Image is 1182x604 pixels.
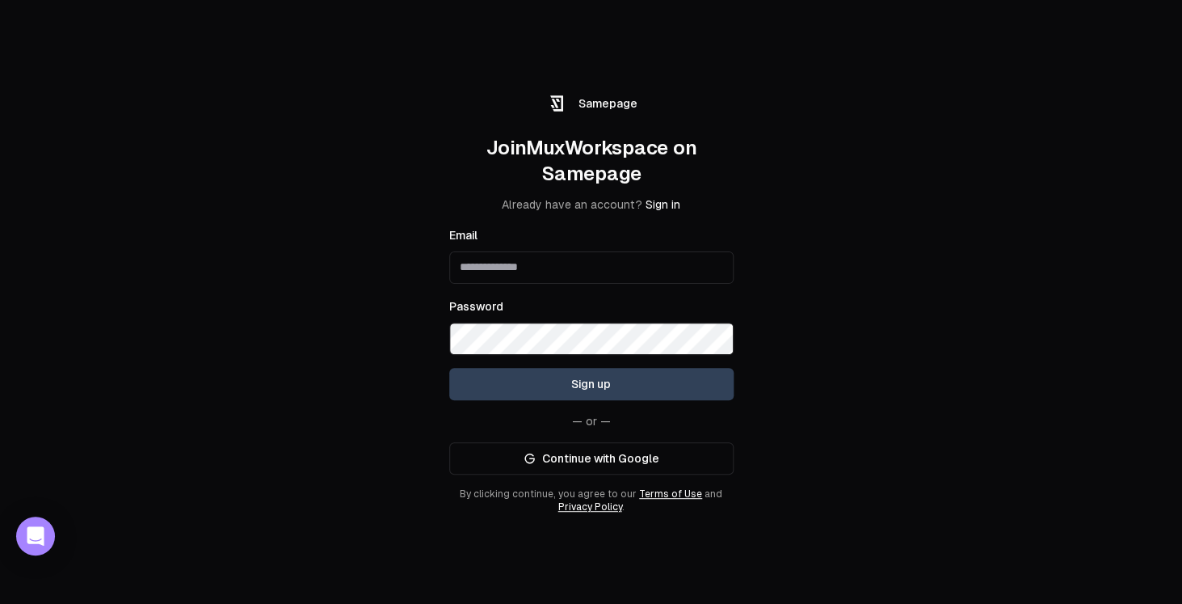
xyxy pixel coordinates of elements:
[646,198,680,211] a: Sign in
[578,95,637,112] span: Samepage
[449,229,477,242] label: Email
[449,196,734,213] p: Already have an account?
[639,488,702,500] a: Terms of Use
[16,517,55,555] div: Open Intercom Messenger
[449,135,734,187] h1: Join Mux Workspace on Samepage
[449,488,734,513] p: By clicking continue, you agree to our and .
[449,442,734,475] a: Continue with Google
[449,300,503,313] label: Password
[558,501,622,513] a: Privacy Policy
[449,413,734,429] div: — or —
[449,368,734,400] button: Sign up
